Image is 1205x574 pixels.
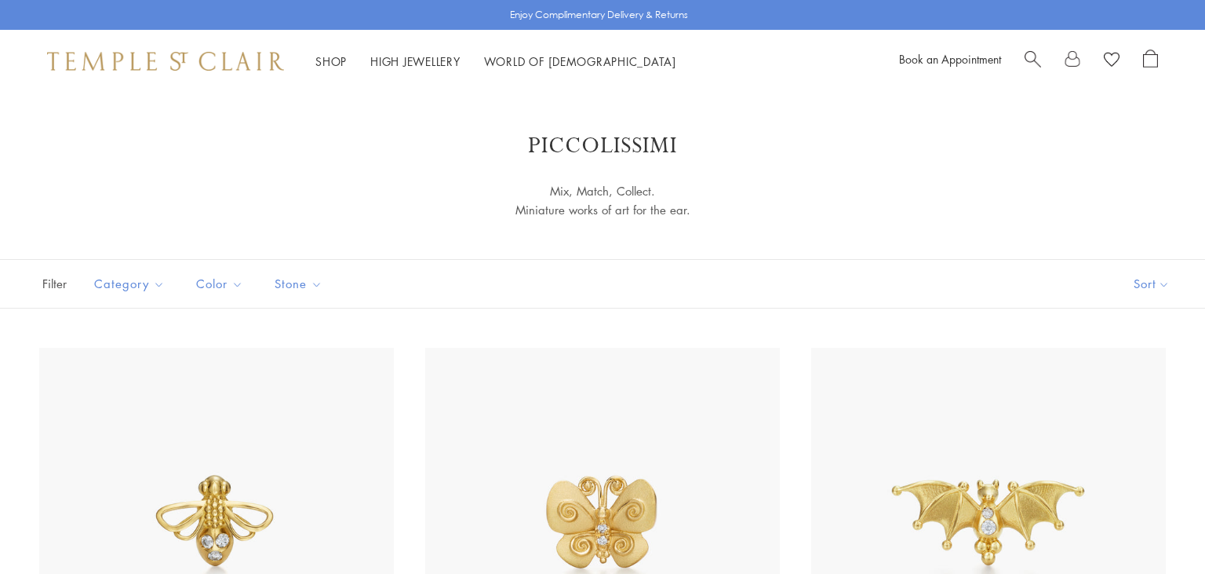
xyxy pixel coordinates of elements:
a: World of [DEMOGRAPHIC_DATA]World of [DEMOGRAPHIC_DATA] [484,53,676,69]
button: Show sort by [1098,260,1205,308]
a: Book an Appointment [899,51,1001,67]
a: High JewelleryHigh Jewellery [370,53,461,69]
a: Search [1025,49,1041,73]
a: Open Shopping Bag [1143,49,1158,73]
a: View Wishlist [1104,49,1119,73]
span: Category [86,274,177,294]
nav: Main navigation [315,52,676,71]
img: Temple St. Clair [47,52,284,71]
button: Category [82,266,177,302]
span: Color [188,274,255,294]
p: Enjoy Complimentary Delivery & Returns [510,7,688,23]
button: Stone [263,266,334,302]
a: ShopShop [315,53,347,69]
p: Mix, Match, Collect. Miniature works of art for the ear. [395,181,810,221]
span: Stone [267,274,334,294]
h1: Piccolissimi [63,132,1142,160]
button: Color [184,266,255,302]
